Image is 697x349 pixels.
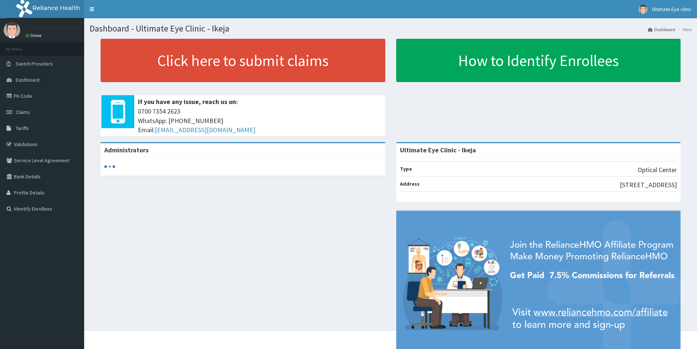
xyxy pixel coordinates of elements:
p: Ultimate Eye clinic [26,24,79,30]
h1: Dashboard - Ultimate Eye Clinic - Ikeja [90,24,692,33]
b: Address [400,181,420,187]
a: [EMAIL_ADDRESS][DOMAIN_NAME] [155,126,255,134]
span: Switch Providers [16,60,53,67]
svg: audio-loading [104,161,115,172]
strong: Ultimate Eye Clinic - Ikeja [400,146,476,154]
p: Optical Center [638,165,677,175]
span: Claims [16,109,30,115]
a: How to Identify Enrollees [396,39,681,82]
a: Dashboard [648,26,675,33]
a: Click here to submit claims [101,39,385,82]
b: If you have any issue, reach us on: [138,97,238,106]
img: User Image [638,5,648,14]
span: 0700 7354 2623 WhatsApp: [PHONE_NUMBER] Email: [138,107,382,135]
a: Online [26,33,43,38]
b: Type [400,166,412,172]
img: User Image [4,22,20,38]
li: Here [676,26,692,33]
span: Tariffs [16,125,29,131]
b: Administrators [104,146,149,154]
p: [STREET_ADDRESS] [620,180,677,190]
span: Dashboard [16,77,40,83]
span: Ultimate Eye clinic [652,6,692,12]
